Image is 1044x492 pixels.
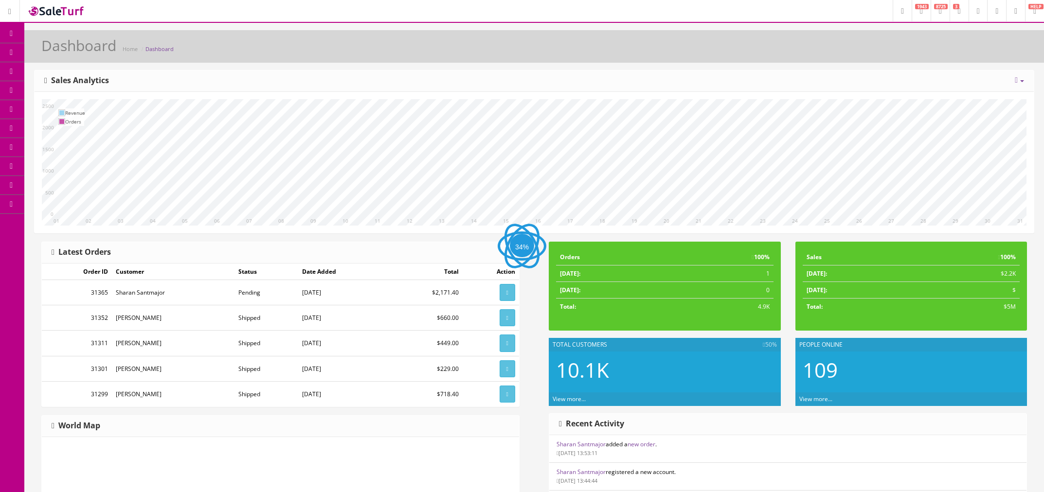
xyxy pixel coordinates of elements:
td: Order ID [42,264,112,280]
small: [DATE] 13:53:11 [557,449,597,457]
td: 1 [670,265,774,282]
td: 31301 [42,356,112,381]
span: HELP [1028,4,1044,9]
a: Sharan Santmajor [557,440,606,448]
td: $ [917,282,1020,299]
td: Total [388,264,463,280]
h3: Sales Analytics [44,76,109,85]
td: Shipped [234,305,298,331]
td: Sales [803,249,917,265]
td: Date Added [298,264,388,280]
h2: 109 [803,359,1020,381]
strong: [DATE]: [560,269,580,278]
a: new order [628,440,655,448]
td: 31311 [42,331,112,356]
li: added a . [549,435,1026,463]
td: [DATE] [298,331,388,356]
a: Sharan Santmajor [557,468,606,476]
td: $2,171.40 [388,280,463,305]
td: [DATE] [298,280,388,305]
td: 0 [670,282,774,299]
td: $5M [917,299,1020,315]
span: 8725 [934,4,948,9]
td: $718.40 [388,381,463,406]
td: Shipped [234,381,298,406]
td: Shipped [234,356,298,381]
div: Total Customers [549,338,781,351]
td: Pending [234,280,298,305]
td: 100% [917,249,1020,265]
strong: Total: [807,302,823,311]
h3: Latest Orders [52,248,111,257]
span: 50% [763,340,776,349]
td: $2.2K [917,265,1020,282]
strong: Total: [560,302,576,311]
img: SaleTurf [27,4,86,18]
td: 31352 [42,305,112,331]
td: $449.00 [388,331,463,356]
td: 31365 [42,280,112,305]
td: [PERSON_NAME] [112,305,234,331]
td: Status [234,264,298,280]
td: Shipped [234,331,298,356]
td: [DATE] [298,305,388,331]
li: registered a new account. [549,462,1026,491]
td: Orders [556,249,670,265]
span: 1943 [915,4,929,9]
td: 100% [670,249,774,265]
h3: World Map [52,422,100,430]
td: Customer [112,264,234,280]
span: 3 [953,4,959,9]
strong: [DATE]: [807,269,827,278]
td: 31299 [42,381,112,406]
td: Orders [65,117,85,126]
strong: [DATE]: [560,286,580,294]
h3: Recent Activity [559,420,624,428]
a: View more... [799,395,832,403]
td: 4.9K [670,299,774,315]
td: [PERSON_NAME] [112,356,234,381]
td: [PERSON_NAME] [112,381,234,406]
td: Action [463,264,519,280]
h2: 10.1K [556,359,774,381]
td: [DATE] [298,381,388,406]
td: Revenue [65,108,85,117]
td: $229.00 [388,356,463,381]
td: [DATE] [298,356,388,381]
td: [PERSON_NAME] [112,331,234,356]
div: People Online [795,338,1027,351]
strong: [DATE]: [807,286,827,294]
td: $660.00 [388,305,463,331]
a: Dashboard [145,45,174,53]
td: Sharan Santmajor [112,280,234,305]
a: View more... [553,395,586,403]
small: [DATE] 13:44:44 [557,477,597,484]
h1: Dashboard [41,37,116,53]
a: Home [123,45,138,53]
